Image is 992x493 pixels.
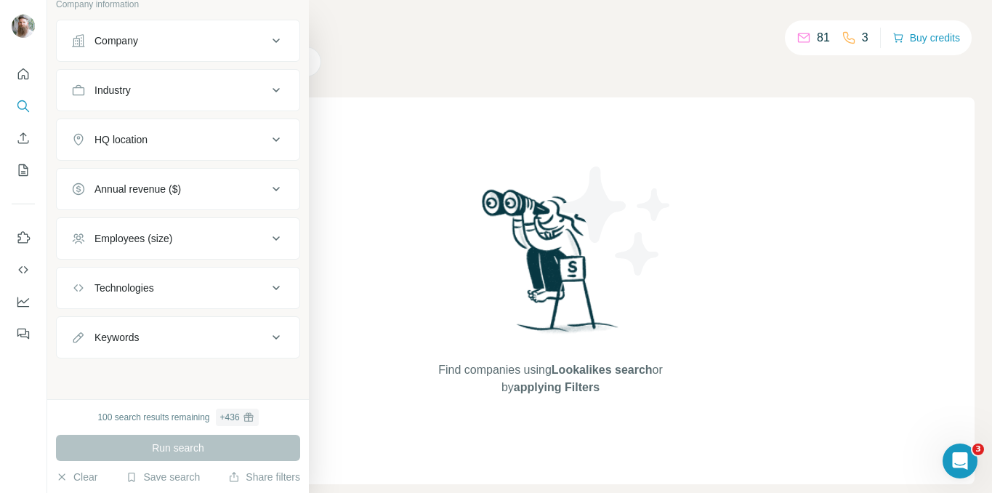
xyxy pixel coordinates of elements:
[220,411,240,424] div: + 436
[12,289,35,315] button: Dashboard
[514,381,600,393] span: applying Filters
[12,61,35,87] button: Quick start
[862,29,868,47] p: 3
[475,185,626,348] img: Surfe Illustration - Woman searching with binoculars
[57,320,299,355] button: Keywords
[12,125,35,151] button: Enrich CSV
[551,156,682,286] img: Surfe Illustration - Stars
[97,409,258,426] div: 100 search results remaining
[12,15,35,38] img: Avatar
[94,33,138,48] div: Company
[552,364,653,376] span: Lookalikes search
[57,172,299,207] button: Annual revenue ($)
[94,330,139,345] div: Keywords
[943,444,977,478] iframe: Intercom live chat
[57,270,299,305] button: Technologies
[94,83,131,97] div: Industry
[228,470,300,484] button: Share filters
[94,281,154,295] div: Technologies
[12,157,35,183] button: My lists
[892,28,960,48] button: Buy credits
[12,225,35,251] button: Use Surfe on LinkedIn
[12,257,35,283] button: Use Surfe API
[12,321,35,347] button: Feedback
[126,17,975,38] h4: Search
[12,93,35,119] button: Search
[56,470,97,484] button: Clear
[57,23,299,58] button: Company
[434,361,666,396] span: Find companies using or by
[817,29,830,47] p: 81
[57,221,299,256] button: Employees (size)
[57,122,299,157] button: HQ location
[94,231,172,246] div: Employees (size)
[57,73,299,108] button: Industry
[94,182,181,196] div: Annual revenue ($)
[972,444,984,455] span: 3
[94,132,148,147] div: HQ location
[126,470,200,484] button: Save search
